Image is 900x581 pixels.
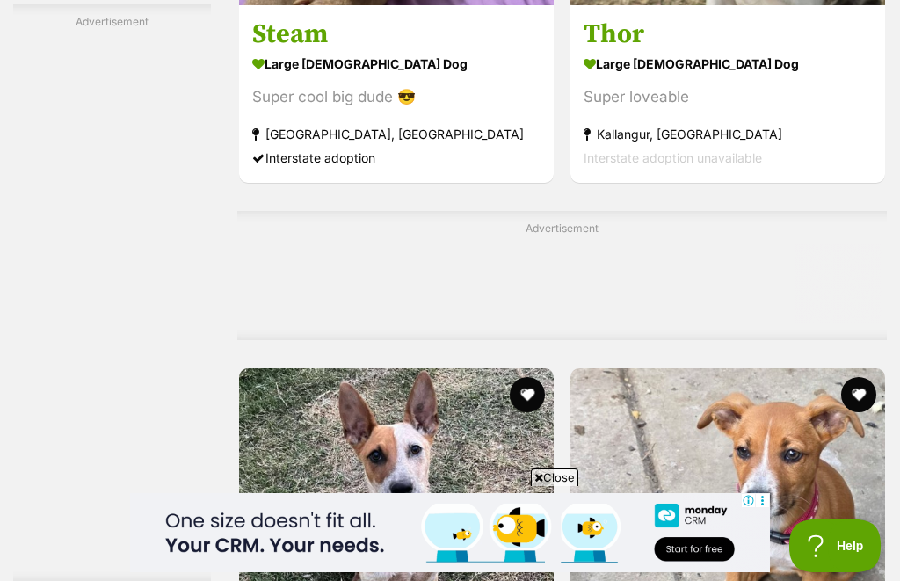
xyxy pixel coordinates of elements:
iframe: Advertisement [130,493,770,572]
button: favourite [841,377,876,412]
strong: large [DEMOGRAPHIC_DATA] Dog [584,51,872,76]
iframe: Advertisement [243,243,882,323]
iframe: Advertisement [42,37,183,564]
iframe: Help Scout Beacon - Open [789,519,882,572]
span: Interstate adoption unavailable [584,150,762,165]
strong: Kallangur, [GEOGRAPHIC_DATA] [584,122,872,146]
h3: Steam [252,18,541,51]
div: Advertisement [237,211,887,340]
div: Super loveable [584,85,872,109]
strong: [GEOGRAPHIC_DATA], [GEOGRAPHIC_DATA] [252,122,541,146]
span: Close [531,468,578,486]
h3: Thor [584,18,872,51]
strong: large [DEMOGRAPHIC_DATA] Dog [252,51,541,76]
a: Steam large [DEMOGRAPHIC_DATA] Dog Super cool big dude 😎 [GEOGRAPHIC_DATA], [GEOGRAPHIC_DATA] Int... [239,4,554,183]
button: favourite [510,377,545,412]
div: Interstate adoption [252,146,541,170]
a: Thor large [DEMOGRAPHIC_DATA] Dog Super loveable Kallangur, [GEOGRAPHIC_DATA] Interstate adoption... [570,4,885,183]
div: Super cool big dude 😎 [252,85,541,109]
